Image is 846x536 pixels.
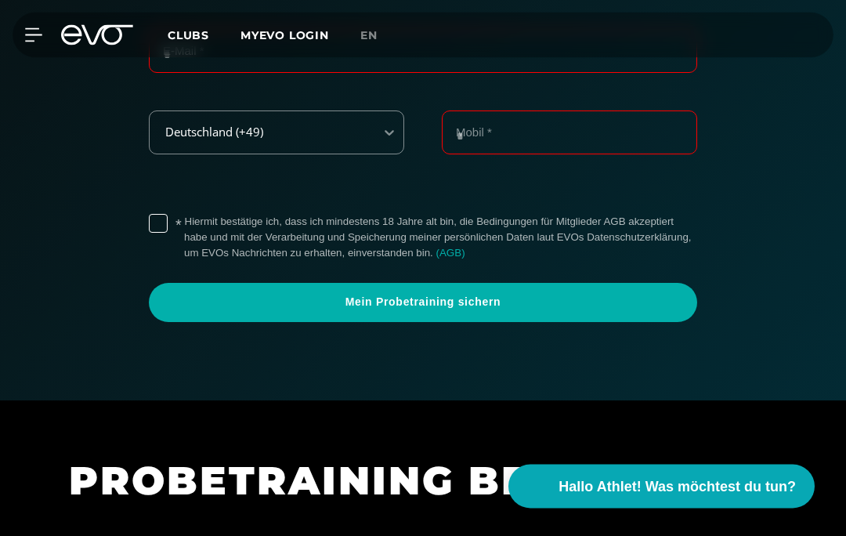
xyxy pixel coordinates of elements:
[168,27,240,42] a: Clubs
[151,126,363,139] div: Deutschland (+49)
[508,465,815,509] button: Hallo Athlet! Was möchtest du tun?
[168,28,209,42] span: Clubs
[360,27,396,45] a: en
[559,476,796,498] span: Hallo Athlet! Was möchtest du tun?
[360,28,378,42] span: en
[69,456,774,507] h1: PROBETRAINING BEI EVO
[240,28,329,42] a: MYEVO LOGIN
[168,295,678,311] span: Mein Probetraining sichern
[436,248,465,259] a: (AGB)
[149,284,697,323] a: Mein Probetraining sichern
[184,215,697,262] label: Hiermit bestätige ich, dass ich mindestens 18 Jahre alt bin, die Bedingungen für Mitglieder AGB a...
